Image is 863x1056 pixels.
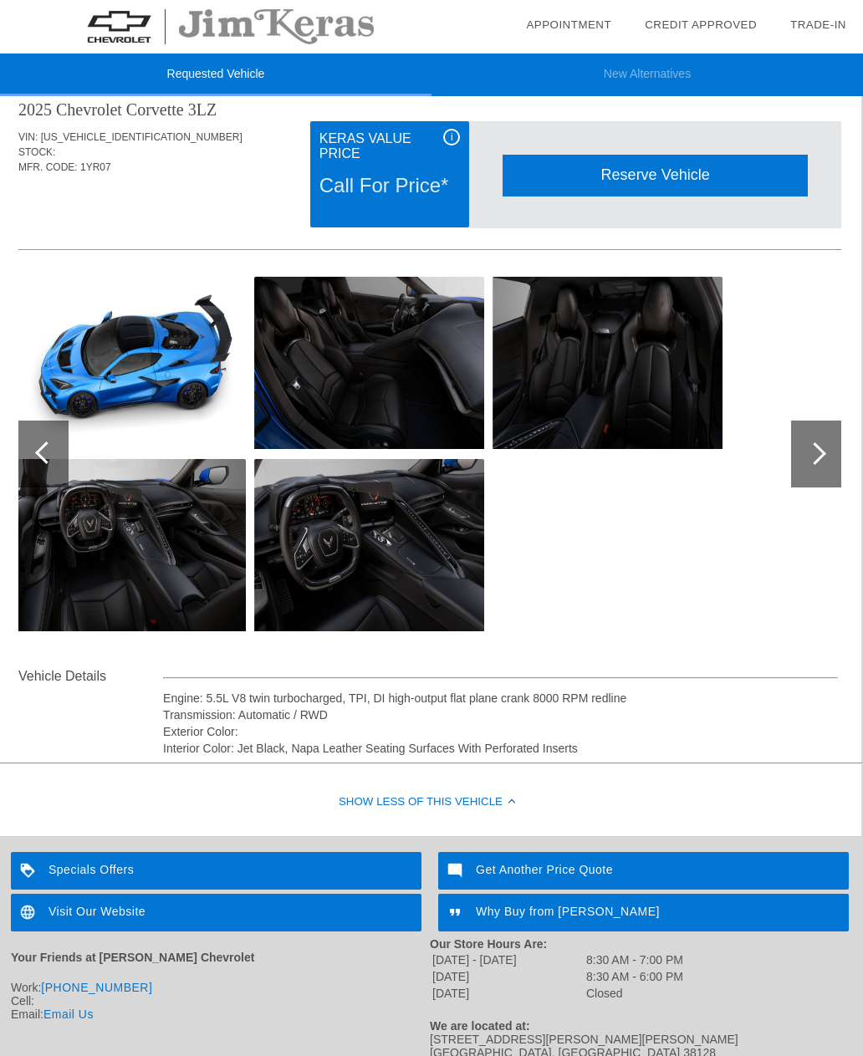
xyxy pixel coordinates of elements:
[16,277,246,449] img: 7.jpg
[451,131,453,143] span: i
[18,131,38,143] span: VIN:
[585,952,684,967] td: 8:30 AM - 7:00 PM
[80,161,111,173] span: 1YR07
[790,18,846,31] a: Trade-In
[438,894,476,931] img: ic_format_quote_white_24dp_2x.png
[18,146,55,158] span: STOCK:
[585,986,684,1001] td: Closed
[431,969,584,984] td: [DATE]
[41,131,243,143] span: [US_VEHICLE_IDENTIFICATION_NUMBER]
[11,894,421,931] a: Visit Our Website
[43,1008,94,1021] a: Email Us
[503,155,808,196] div: Reserve Vehicle
[16,459,246,631] img: 8.jpg
[319,164,461,207] div: Call For Price*
[18,666,163,686] div: Vehicle Details
[431,986,584,1001] td: [DATE]
[254,277,484,449] img: 9.jpg
[163,690,838,707] div: Engine: 5.5L V8 twin turbocharged, TPI, DI high-output flat plane crank 8000 RPM redline
[163,707,838,723] div: Transmission: Automatic / RWD
[11,894,49,931] img: ic_language_white_24dp_2x.png
[254,459,484,631] img: 10.jpg
[430,1019,530,1033] strong: We are located at:
[431,952,584,967] td: [DATE] - [DATE]
[438,852,476,890] img: ic_mode_comment_white_24dp_2x.png
[438,894,849,931] a: Why Buy from [PERSON_NAME]
[163,740,838,757] div: Interior Color: Jet Black, Napa Leather Seating Surfaces With Perforated Inserts
[11,994,430,1008] div: Cell:
[11,1008,430,1021] div: Email:
[493,277,723,449] img: 11.jpg
[526,18,611,31] a: Appointment
[18,200,841,227] div: Quoted on [DATE] 12:19:57 AM
[18,98,184,121] div: 2025 Chevrolet Corvette
[319,129,461,164] div: Keras Value Price
[163,723,838,740] div: Exterior Color:
[11,852,421,890] a: Specials Offers
[11,852,49,890] img: ic_loyalty_white_24dp_2x.png
[645,18,757,31] a: Credit Approved
[41,981,152,994] a: [PHONE_NUMBER]
[18,161,78,173] span: MFR. CODE:
[188,98,217,121] div: 3LZ
[438,852,849,890] a: Get Another Price Quote
[431,54,863,96] li: New Alternatives
[430,937,547,951] strong: Our Store Hours Are:
[11,951,254,964] strong: Your Friends at [PERSON_NAME] Chevrolet
[585,969,684,984] td: 8:30 AM - 6:00 PM
[11,981,430,994] div: Work:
